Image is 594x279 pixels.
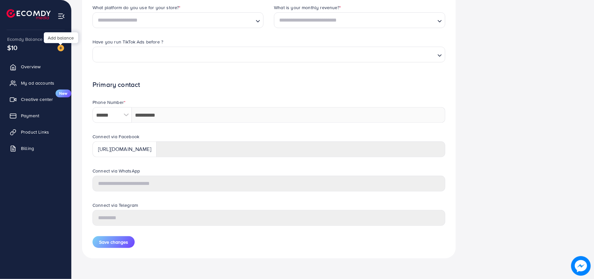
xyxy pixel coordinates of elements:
a: Billing [5,142,66,155]
label: What is your monthly revenue? [274,4,341,11]
div: Search for option [93,12,263,28]
div: Search for option [93,47,445,62]
img: image [571,256,590,275]
img: logo [7,9,51,19]
span: Ecomdy Balance [7,36,42,42]
a: My ad accounts [5,76,66,90]
span: Overview [21,63,41,70]
span: Billing [21,145,34,152]
label: Have you run TikTok Ads before ? [93,39,163,45]
span: Creative center [21,96,53,103]
label: Phone Number [93,99,126,106]
span: New [56,90,71,97]
div: Add balance [44,32,78,43]
a: Overview [5,60,66,73]
span: My ad accounts [21,80,54,86]
input: Search for option [277,14,434,26]
span: Product Links [21,129,49,135]
button: Save changes [93,236,135,248]
img: menu [58,12,65,20]
span: $10 [7,43,17,52]
img: image [58,45,64,51]
label: Connect via Facebook [93,133,139,140]
input: Search for option [95,14,253,26]
a: Creative centerNew [5,93,66,106]
div: Search for option [274,12,445,28]
a: Product Links [5,125,66,139]
a: Payment [5,109,66,122]
input: Search for option [99,48,435,60]
span: Save changes [99,239,128,245]
label: Connect via Telegram [93,202,138,208]
span: Payment [21,112,39,119]
label: What platform do you use for your store? [93,4,181,11]
div: [URL][DOMAIN_NAME] [93,141,157,157]
h1: Primary contact [93,81,445,89]
label: Connect via WhatsApp [93,168,140,174]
